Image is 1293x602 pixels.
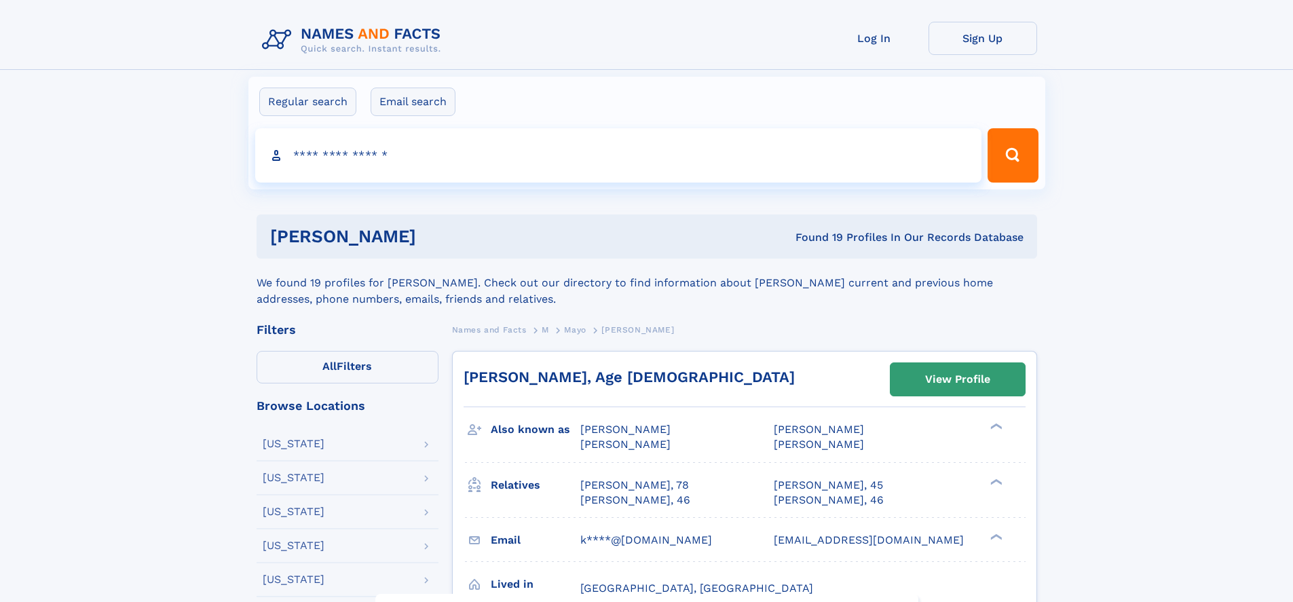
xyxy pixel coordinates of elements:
a: [PERSON_NAME], 46 [580,493,690,508]
span: [GEOGRAPHIC_DATA], [GEOGRAPHIC_DATA] [580,582,813,595]
span: All [322,360,337,373]
h3: Lived in [491,573,580,596]
div: Found 19 Profiles In Our Records Database [605,230,1024,245]
span: [PERSON_NAME] [774,423,864,436]
a: Mayo [564,321,586,338]
a: [PERSON_NAME], 46 [774,493,884,508]
div: Browse Locations [257,400,438,412]
div: [US_STATE] [263,574,324,585]
a: View Profile [891,363,1025,396]
div: [US_STATE] [263,506,324,517]
span: [PERSON_NAME] [601,325,674,335]
label: Regular search [259,88,356,116]
button: Search Button [988,128,1038,183]
img: Logo Names and Facts [257,22,452,58]
a: [PERSON_NAME], 45 [774,478,883,493]
h1: [PERSON_NAME] [270,228,606,245]
div: ❯ [987,477,1003,486]
span: [PERSON_NAME] [774,438,864,451]
div: [US_STATE] [263,540,324,551]
div: We found 19 profiles for [PERSON_NAME]. Check out our directory to find information about [PERSON... [257,259,1037,307]
h3: Email [491,529,580,552]
label: Filters [257,351,438,383]
div: View Profile [925,364,990,395]
a: [PERSON_NAME], Age [DEMOGRAPHIC_DATA] [464,369,795,385]
a: [PERSON_NAME], 78 [580,478,689,493]
div: Filters [257,324,438,336]
a: Names and Facts [452,321,527,338]
span: [PERSON_NAME] [580,423,671,436]
div: ❯ [987,532,1003,541]
label: Email search [371,88,455,116]
a: Sign Up [929,22,1037,55]
span: Mayo [564,325,586,335]
span: [EMAIL_ADDRESS][DOMAIN_NAME] [774,533,964,546]
h3: Also known as [491,418,580,441]
div: [US_STATE] [263,472,324,483]
div: ❯ [987,422,1003,431]
span: M [542,325,549,335]
a: Log In [820,22,929,55]
h3: Relatives [491,474,580,497]
input: search input [255,128,982,183]
span: [PERSON_NAME] [580,438,671,451]
div: [US_STATE] [263,438,324,449]
a: M [542,321,549,338]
